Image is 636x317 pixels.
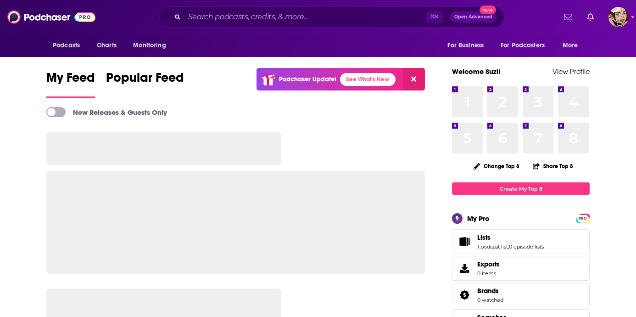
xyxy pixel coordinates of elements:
[608,7,629,27] button: Show profile menu
[577,215,588,221] a: PRO
[552,67,590,76] a: View Profile
[455,289,474,301] a: Brands
[477,287,503,295] a: Brands
[452,67,501,76] a: Welcome Suzi!
[477,270,500,277] span: 0 items
[468,160,525,172] button: Change Top 8
[608,7,629,27] img: User Profile
[477,233,544,242] a: Lists
[480,6,496,14] span: New
[477,233,491,242] span: Lists
[46,70,95,98] a: My Feed
[340,73,396,86] a: See What's New
[279,75,336,83] p: Podchaser Update!
[556,37,590,54] button: open menu
[608,7,629,27] span: Logged in as NBM-Suzi
[7,8,95,26] img: Podchaser - Follow, Share and Rate Podcasts
[501,39,545,52] span: For Podcasters
[53,39,80,52] span: Podcasts
[46,70,95,91] span: My Feed
[495,37,558,54] button: open menu
[184,10,426,24] input: Search podcasts, credits, & more...
[127,37,178,54] button: open menu
[455,235,474,248] a: Lists
[477,287,499,295] span: Brands
[477,297,503,303] a: 0 watched
[577,215,588,222] span: PRO
[106,70,184,91] span: Popular Feed
[509,243,544,250] a: 0 episode lists
[159,6,504,28] div: Search podcasts, credits, & more...
[450,11,497,23] button: Open AdvancedNew
[106,70,184,98] a: Popular Feed
[532,157,574,175] button: Share Top 8
[452,283,590,307] span: Brands
[560,9,576,25] a: Show notifications dropdown
[563,39,578,52] span: More
[452,256,590,281] a: Exports
[46,37,92,54] button: open menu
[452,182,590,195] a: Create My Top 8
[583,9,597,25] a: Show notifications dropdown
[508,243,509,250] span: ,
[447,39,484,52] span: For Business
[477,243,508,250] a: 1 podcast list
[91,37,122,54] a: Charts
[426,11,443,23] span: ⌘ K
[452,229,590,254] span: Lists
[477,260,500,268] span: Exports
[454,15,492,19] span: Open Advanced
[455,262,474,275] span: Exports
[97,39,117,52] span: Charts
[441,37,495,54] button: open menu
[467,214,490,223] div: My Pro
[133,39,166,52] span: Monitoring
[46,107,167,117] a: New Releases & Guests Only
